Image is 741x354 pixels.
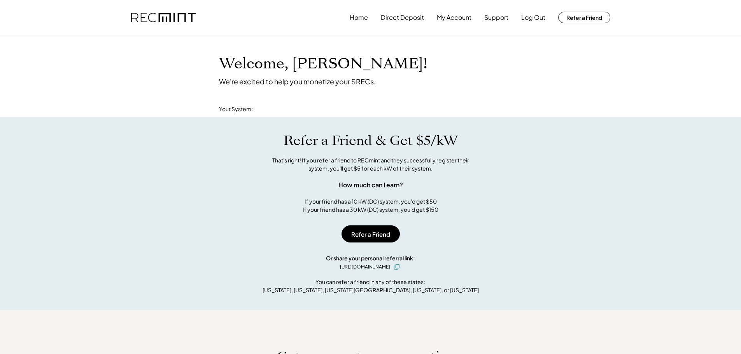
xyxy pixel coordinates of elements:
[264,156,478,173] div: That's right! If you refer a friend to RECmint and they successfully register their system, you'l...
[219,77,376,86] div: We're excited to help you monetize your SRECs.
[263,278,479,294] div: You can refer a friend in any of these states: [US_STATE], [US_STATE], [US_STATE][GEOGRAPHIC_DATA...
[131,13,196,23] img: recmint-logotype%403x.png
[340,263,390,270] div: [URL][DOMAIN_NAME]
[219,105,253,113] div: Your System:
[342,225,400,242] button: Refer a Friend
[303,197,438,214] div: If your friend has a 10 kW (DC) system, you'd get $50 If your friend has a 30 kW (DC) system, you...
[338,180,403,190] div: How much can I earn?
[484,10,508,25] button: Support
[381,10,424,25] button: Direct Deposit
[392,262,401,272] button: click to copy
[350,10,368,25] button: Home
[437,10,471,25] button: My Account
[521,10,545,25] button: Log Out
[326,254,415,262] div: Or share your personal referral link:
[219,55,427,73] h1: Welcome, [PERSON_NAME]!
[558,12,610,23] button: Refer a Friend
[284,133,458,149] h1: Refer a Friend & Get $5/kW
